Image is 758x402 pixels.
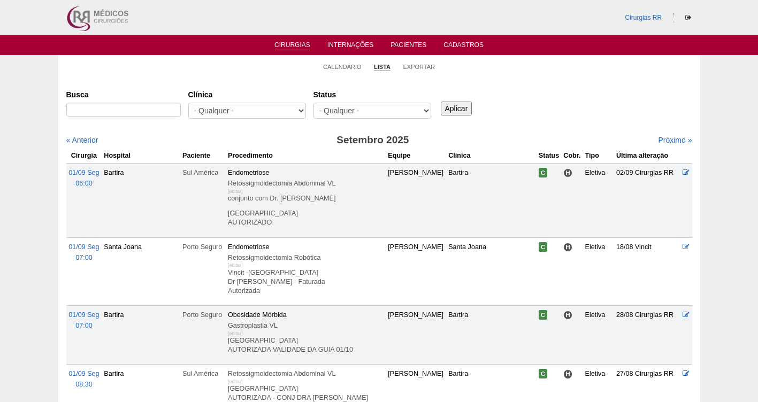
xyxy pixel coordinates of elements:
a: Próximo » [658,136,692,144]
td: 28/08 Cirurgias RR [614,305,681,364]
span: Hospital [563,311,572,320]
a: Lista [374,63,391,71]
div: [editar] [228,260,243,270]
td: [PERSON_NAME] [386,237,446,305]
th: Cobr. [561,148,583,164]
td: Obesidade Mórbida [226,305,386,364]
a: Cirurgias RR [625,14,662,21]
p: [GEOGRAPHIC_DATA] AUTORIZADO [228,209,384,227]
th: Última alteração [614,148,681,164]
i: Sair [685,14,691,21]
p: Vincit -[GEOGRAPHIC_DATA] Dr [PERSON_NAME] - Faturada Autorizada [228,268,384,296]
td: Endometriose [226,163,386,237]
td: Bartira [102,305,180,364]
td: [PERSON_NAME] [386,305,446,364]
div: [editar] [228,328,243,339]
td: Santa Joana [446,237,537,305]
div: Retossigmoidectomia Robótica [228,252,384,263]
th: Tipo [583,148,614,164]
input: Digite os termos que você deseja procurar. [66,103,181,117]
span: Confirmada [539,242,548,252]
div: Retossigmoidectomia Abdominal VL [228,368,384,379]
div: Porto Seguro [182,242,224,252]
td: Bartira [446,163,537,237]
div: [editar] [228,186,243,197]
label: Busca [66,89,181,100]
a: 01/09 Seg 07:00 [68,311,99,329]
span: Hospital [563,168,572,177]
a: Internações [327,41,374,52]
td: 18/08 Vincit [614,237,681,305]
div: Sul América [182,167,224,178]
th: Equipe [386,148,446,164]
td: [PERSON_NAME] [386,163,446,237]
td: 02/09 Cirurgias RR [614,163,681,237]
span: Hospital [563,243,572,252]
span: Confirmada [539,310,548,320]
div: Sul América [182,368,224,379]
a: 01/09 Seg 07:00 [68,243,99,261]
div: Gastroplastia VL [228,320,384,331]
span: 01/09 Seg [68,311,99,319]
th: Status [537,148,562,164]
span: 01/09 Seg [68,243,99,251]
label: Clínica [188,89,306,100]
div: Retossigmoidectomia Abdominal VL [228,178,384,189]
div: Porto Seguro [182,310,224,320]
p: [GEOGRAPHIC_DATA] AUTORIZADA VALIDADE DA GUIA 01/10 [228,336,384,354]
th: Hospital [102,148,180,164]
th: Procedimento [226,148,386,164]
td: Endometriose [226,237,386,305]
a: Cadastros [443,41,484,52]
a: Cirurgias [274,41,310,50]
label: Status [313,89,431,100]
h3: Setembro 2025 [216,133,529,148]
span: Confirmada [539,168,548,177]
td: Bartira [102,163,180,237]
td: Eletiva [583,305,614,364]
a: Editar [683,243,690,251]
td: Eletiva [583,237,614,305]
th: Clínica [446,148,537,164]
th: Cirurgia [66,148,102,164]
span: Confirmada [539,369,548,378]
th: Paciente [180,148,226,164]
a: Editar [683,311,690,319]
a: Exportar [403,63,435,71]
span: 06:00 [75,180,93,187]
a: Pacientes [391,41,426,52]
div: [editar] [228,376,243,387]
a: Editar [683,370,690,377]
td: Eletiva [583,163,614,237]
p: conjunto com Dr. [PERSON_NAME] [228,194,384,203]
a: 01/09 Seg 08:30 [68,370,99,388]
span: 07:00 [75,322,93,329]
span: Hospital [563,369,572,378]
a: 01/09 Seg 06:00 [68,169,99,187]
td: Santa Joana [102,237,180,305]
a: Calendário [323,63,362,71]
a: « Anterior [66,136,98,144]
span: 08:30 [75,381,93,388]
td: Bartira [446,305,537,364]
span: 01/09 Seg [68,370,99,377]
input: Aplicar [441,102,472,115]
a: Editar [683,169,690,176]
span: 01/09 Seg [68,169,99,176]
span: 07:00 [75,254,93,261]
